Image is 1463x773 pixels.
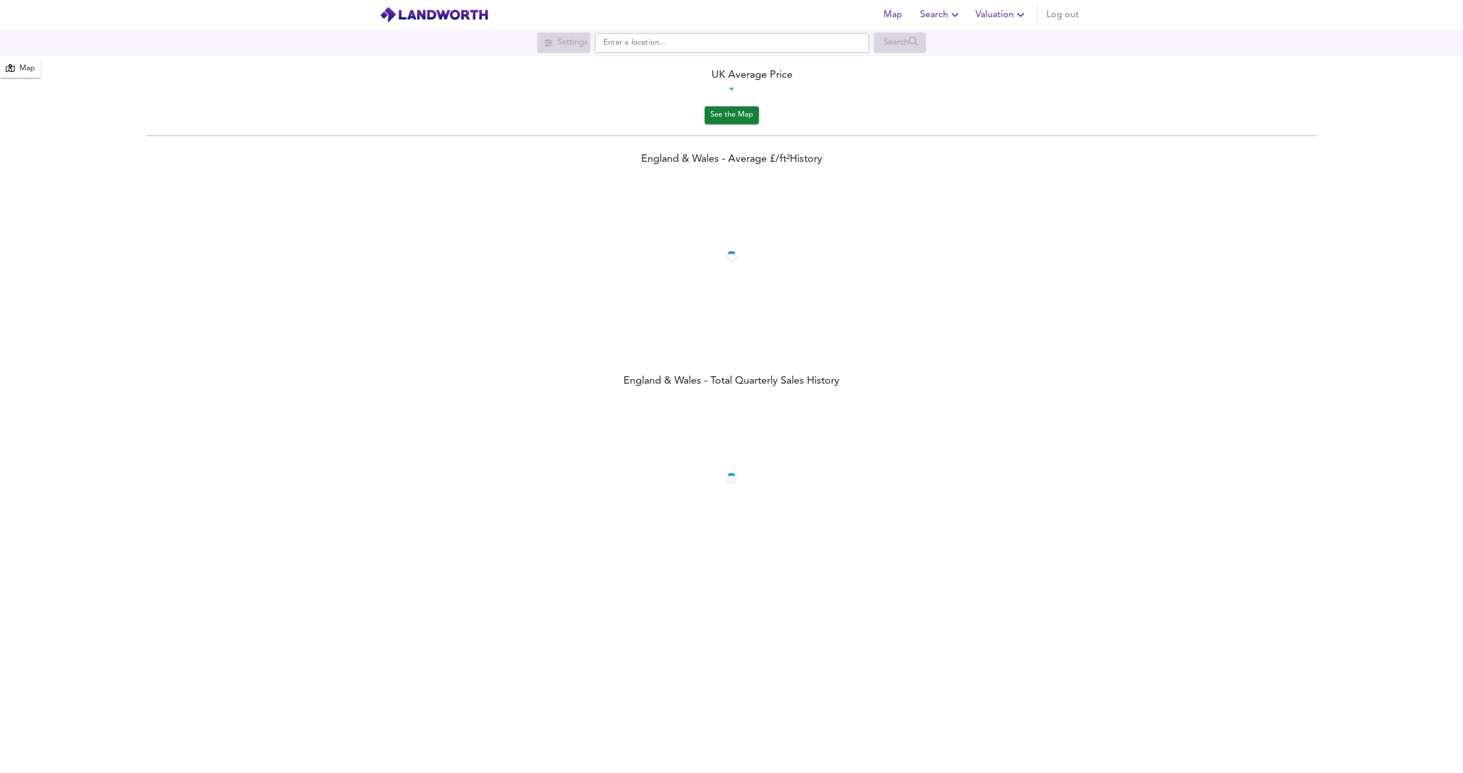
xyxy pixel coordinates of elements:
img: logo [379,6,489,23]
input: Enter a location... [595,33,869,53]
span: See the Map [710,109,753,122]
span: Search [920,7,962,23]
span: Log out [1046,7,1079,23]
div: Map [19,62,35,75]
div: Search for a location first or explore the map [874,33,926,53]
span: Valuation [976,7,1028,23]
button: Log out [1042,3,1084,26]
span: Map [879,7,906,23]
button: Valuation [971,3,1032,26]
button: See the Map [705,106,759,124]
button: Map [874,3,911,26]
div: Search for a location first or explore the map [537,33,590,53]
button: Search [916,3,966,26]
